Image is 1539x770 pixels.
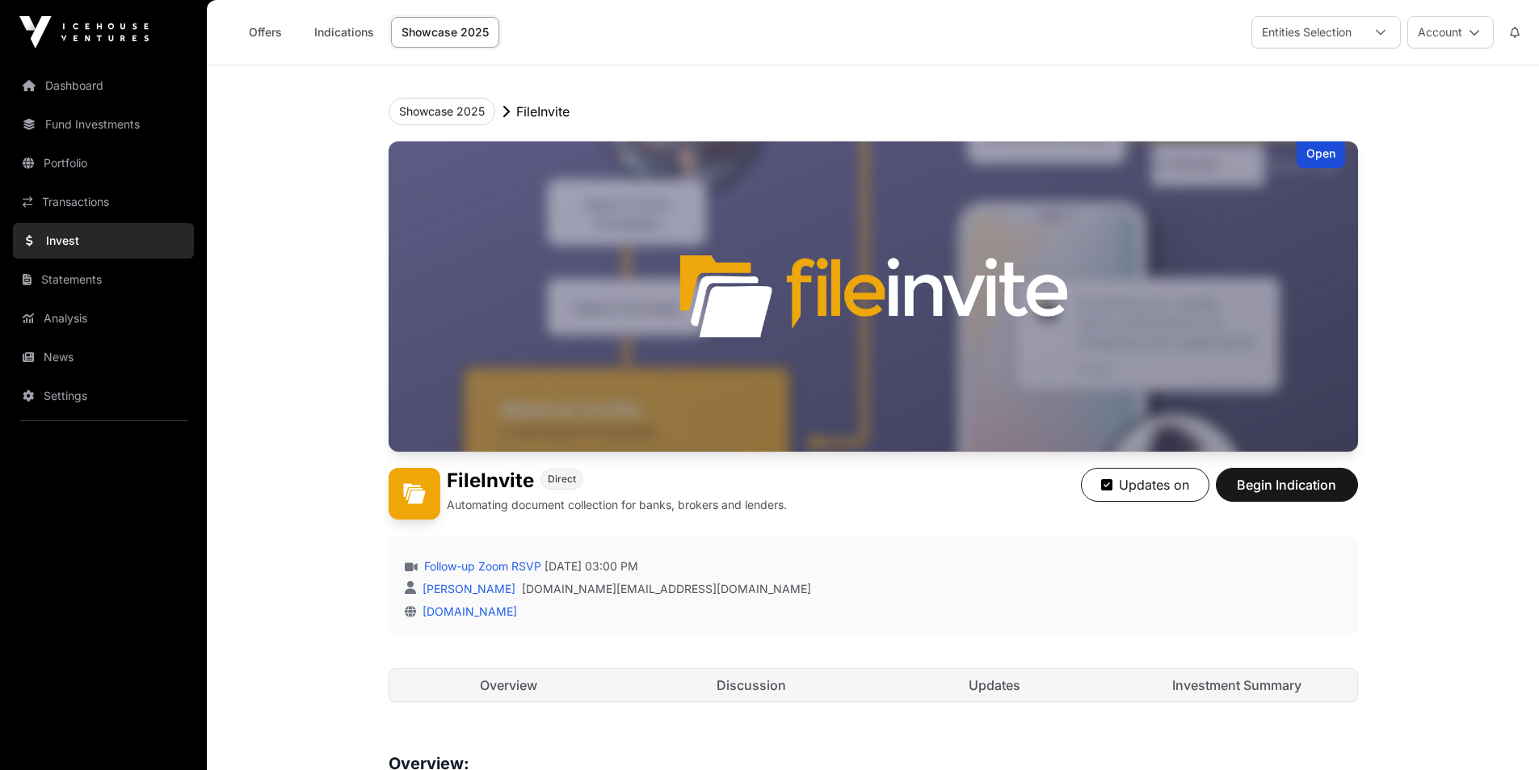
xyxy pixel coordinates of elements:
[416,604,517,618] a: [DOMAIN_NAME]
[389,98,495,125] button: Showcase 2025
[421,558,541,574] a: Follow-up Zoom RSVP
[1407,16,1494,48] button: Account
[632,669,872,701] a: Discussion
[516,102,570,121] p: FileInvite
[13,262,194,297] a: Statements
[13,145,194,181] a: Portfolio
[1117,669,1357,701] a: Investment Summary
[304,17,385,48] a: Indications
[1458,692,1539,770] iframe: Chat Widget
[233,17,297,48] a: Offers
[389,468,440,520] img: FileInvite
[391,17,499,48] a: Showcase 2025
[545,558,638,574] span: [DATE] 03:00 PM
[1236,475,1338,494] span: Begin Indication
[13,184,194,220] a: Transactions
[419,582,515,595] a: [PERSON_NAME]
[447,497,787,513] p: Automating document collection for banks, brokers and lenders.
[389,141,1358,452] img: FileInvite
[19,16,149,48] img: Icehouse Ventures Logo
[13,68,194,103] a: Dashboard
[389,669,629,701] a: Overview
[1252,17,1361,48] div: Entities Selection
[13,223,194,259] a: Invest
[1216,468,1358,502] button: Begin Indication
[13,107,194,142] a: Fund Investments
[522,581,811,597] a: [DOMAIN_NAME][EMAIL_ADDRESS][DOMAIN_NAME]
[389,669,1357,701] nav: Tabs
[1081,468,1209,502] button: Updates on
[1216,484,1358,500] a: Begin Indication
[13,339,194,375] a: News
[13,301,194,336] a: Analysis
[875,669,1115,701] a: Updates
[548,473,576,486] span: Direct
[447,468,534,494] h1: FileInvite
[1297,141,1345,168] div: Open
[13,378,194,414] a: Settings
